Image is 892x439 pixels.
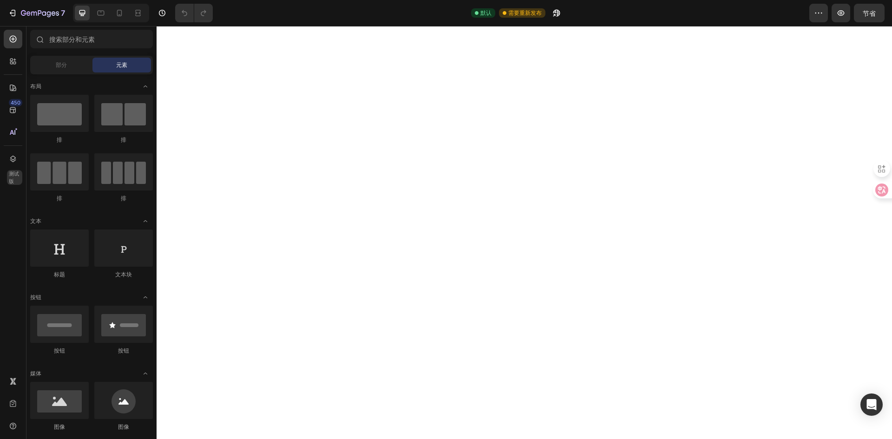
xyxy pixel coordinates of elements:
[116,61,127,68] font: 元素
[138,79,153,94] span: 切换打开
[4,4,69,22] button: 7
[480,9,492,16] font: 默认
[115,271,132,278] font: 文本块
[118,423,129,430] font: 图像
[121,195,126,202] font: 排
[54,423,65,430] font: 图像
[56,61,67,68] font: 部分
[30,217,41,224] font: 文本
[138,290,153,305] span: 切换打开
[138,214,153,229] span: 切换打开
[118,347,129,354] font: 按钮
[860,393,883,416] div: Open Intercom Messenger
[508,9,542,16] font: 需要重新发布
[57,195,62,202] font: 排
[121,136,126,143] font: 排
[30,30,153,48] input: 搜索部分和元素
[54,347,65,354] font: 按钮
[863,9,876,17] font: 节省
[61,8,65,18] font: 7
[54,271,65,278] font: 标题
[9,170,19,184] font: 测试版
[175,4,213,22] div: 撤消/重做
[30,294,41,301] font: 按钮
[30,83,41,90] font: 布局
[854,4,885,22] button: 节省
[157,26,892,439] iframe: 设计区
[30,370,41,377] font: 媒体
[11,99,20,106] font: 450
[57,136,62,143] font: 排
[138,366,153,381] span: 切换打开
